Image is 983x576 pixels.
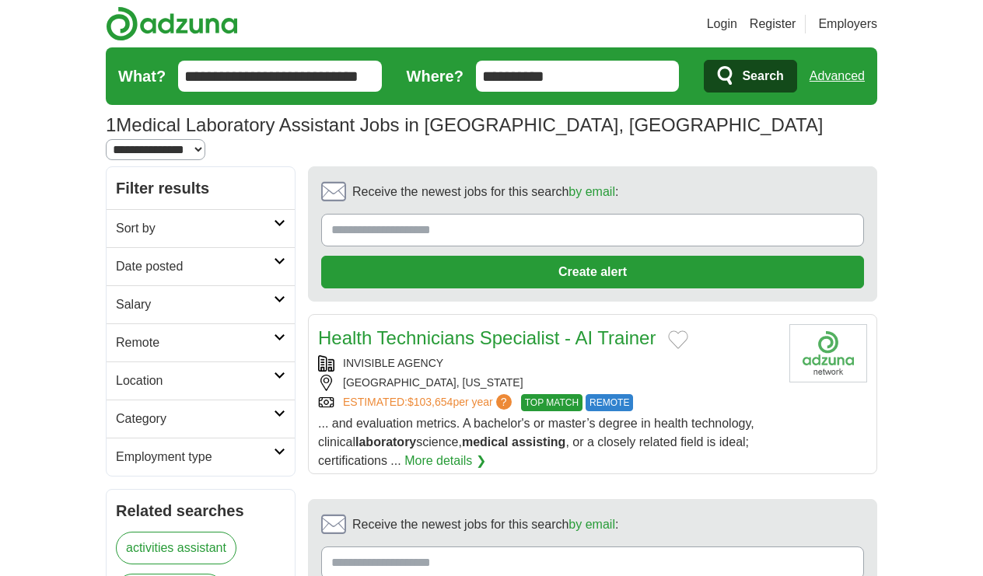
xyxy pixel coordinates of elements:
a: Login [707,15,737,33]
a: activities assistant [116,532,236,564]
span: Search [742,61,783,92]
h2: Employment type [116,448,274,466]
a: Employment type [107,438,295,476]
a: Sort by [107,209,295,247]
span: TOP MATCH [521,394,582,411]
strong: medical [462,435,509,449]
label: Where? [407,65,464,88]
img: Company logo [789,324,867,382]
h2: Related searches [116,499,285,522]
a: ESTIMATED:$103,654per year? [343,394,515,411]
button: Create alert [321,256,864,288]
button: Search [704,60,796,93]
h2: Category [116,410,274,428]
strong: laboratory [355,435,416,449]
a: by email [568,185,615,198]
div: INVISIBLE AGENCY [318,355,777,372]
h2: Sort by [116,219,274,238]
a: Salary [107,285,295,323]
a: Location [107,361,295,400]
a: Advanced [810,61,865,92]
img: Adzuna logo [106,6,238,41]
a: Employers [818,15,877,33]
span: REMOTE [586,394,633,411]
h1: Medical Laboratory Assistant Jobs in [GEOGRAPHIC_DATA], [GEOGRAPHIC_DATA] [106,114,824,135]
a: by email [568,518,615,531]
span: Receive the newest jobs for this search : [352,515,618,534]
div: [GEOGRAPHIC_DATA], [US_STATE] [318,375,777,391]
a: Date posted [107,247,295,285]
span: ? [496,394,512,410]
strong: assisting [512,435,565,449]
label: What? [118,65,166,88]
h2: Remote [116,333,274,352]
a: More details ❯ [404,452,486,470]
a: Remote [107,323,295,361]
h2: Filter results [107,167,295,209]
a: Register [750,15,796,33]
h2: Location [116,372,274,390]
span: 1 [106,111,116,139]
span: Receive the newest jobs for this search : [352,183,618,201]
h2: Salary [116,295,274,314]
a: Category [107,400,295,438]
h2: Date posted [116,257,274,276]
span: ... and evaluation metrics. A bachelor's or master’s degree in health technology, clinical scienc... [318,417,754,467]
a: Health Technicians Specialist - AI Trainer [318,327,656,348]
button: Add to favorite jobs [668,330,688,349]
span: $103,654 [408,396,453,408]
